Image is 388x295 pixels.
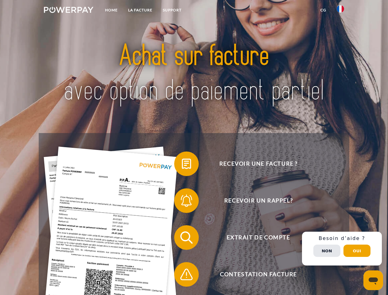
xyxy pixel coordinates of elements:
a: Home [100,5,123,16]
h3: Besoin d’aide ? [306,235,378,242]
img: qb_bill.svg [179,156,194,171]
button: Contestation Facture [174,262,334,287]
span: Extrait de compte [183,225,334,250]
span: Contestation Facture [183,262,334,287]
img: fr [337,5,344,13]
img: logo-powerpay-white.svg [44,7,93,13]
span: Recevoir un rappel? [183,188,334,213]
a: Support [158,5,187,16]
div: Schnellhilfe [302,232,382,265]
iframe: Bouton de lancement de la fenêtre de messagerie [363,270,383,290]
img: qb_warning.svg [179,267,194,282]
button: Recevoir une facture ? [174,151,334,176]
img: title-powerpay_fr.svg [59,29,329,118]
span: Recevoir une facture ? [183,151,334,176]
a: CG [315,5,331,16]
img: qb_search.svg [179,230,194,245]
a: LA FACTURE [123,5,158,16]
img: qb_bell.svg [179,193,194,208]
button: Non [313,245,340,257]
button: Oui [343,245,370,257]
button: Recevoir un rappel? [174,188,334,213]
button: Extrait de compte [174,225,334,250]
